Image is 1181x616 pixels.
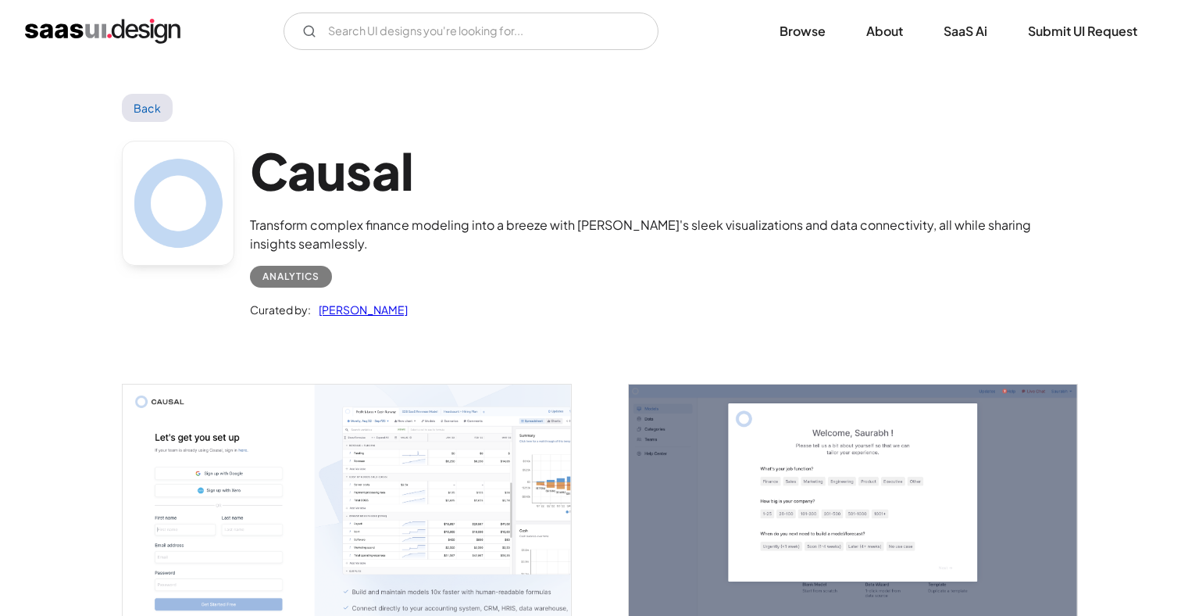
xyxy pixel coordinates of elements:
[122,94,173,122] a: Back
[262,267,319,286] div: Analytics
[250,141,1059,201] h1: Causal
[250,216,1059,253] div: Transform complex finance modeling into a breeze with [PERSON_NAME]'s sleek visualizations and da...
[284,13,658,50] form: Email Form
[925,14,1006,48] a: SaaS Ai
[761,14,844,48] a: Browse
[25,19,180,44] a: home
[311,300,408,319] a: [PERSON_NAME]
[1009,14,1156,48] a: Submit UI Request
[847,14,922,48] a: About
[284,13,658,50] input: Search UI designs you're looking for...
[250,300,311,319] div: Curated by:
